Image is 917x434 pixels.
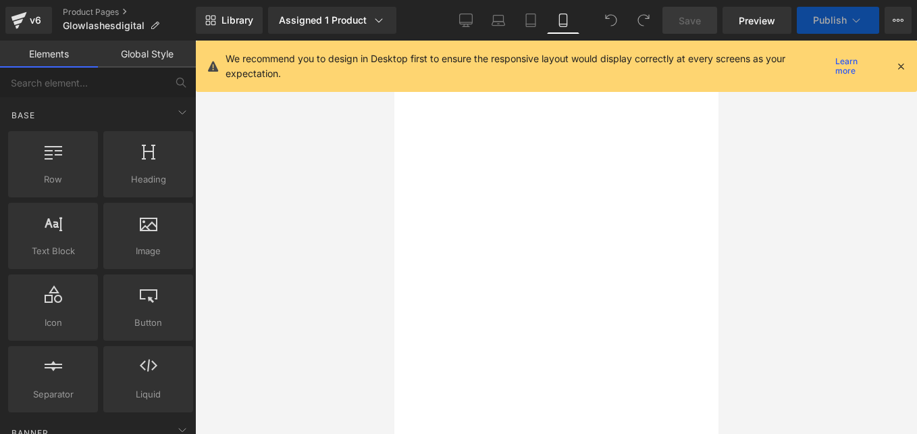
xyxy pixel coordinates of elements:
[797,7,879,34] button: Publish
[830,58,885,74] a: Learn more
[450,7,482,34] a: Desktop
[12,172,94,187] span: Row
[279,14,386,27] div: Assigned 1 Product
[813,15,847,26] span: Publish
[723,7,791,34] a: Preview
[196,7,263,34] a: New Library
[679,14,701,28] span: Save
[221,14,253,26] span: Library
[107,316,189,330] span: Button
[885,7,912,34] button: More
[630,7,657,34] button: Redo
[547,7,579,34] a: Mobile
[739,14,775,28] span: Preview
[598,7,625,34] button: Undo
[482,7,515,34] a: Laptop
[27,11,44,29] div: v6
[98,41,196,68] a: Global Style
[5,7,52,34] a: v6
[107,172,189,187] span: Heading
[10,109,36,122] span: Base
[63,7,196,18] a: Product Pages
[226,51,831,81] p: We recommend you to design in Desktop first to ensure the responsive layout would display correct...
[63,20,145,31] span: Glowlashesdigital
[107,387,189,402] span: Liquid
[12,244,94,258] span: Text Block
[12,387,94,402] span: Separator
[107,244,189,258] span: Image
[515,7,547,34] a: Tablet
[12,316,94,330] span: Icon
